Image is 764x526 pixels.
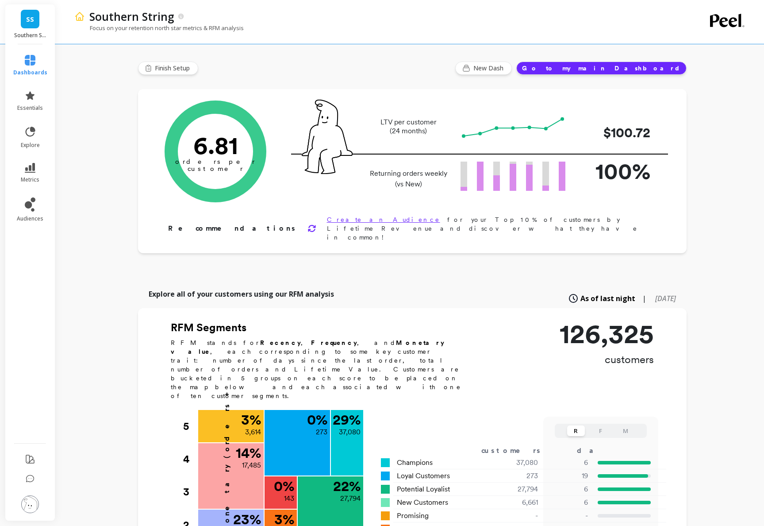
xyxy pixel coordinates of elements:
p: Recommendations [168,223,297,234]
p: - [549,511,588,521]
p: 126,325 [560,321,654,347]
button: Go to my main Dashboard [516,62,687,75]
span: explore [21,142,40,149]
div: - [485,511,549,521]
a: Create an Audience [327,216,440,223]
img: profile picture [21,495,39,513]
p: 37,080 [339,427,361,437]
div: 5 [183,410,197,443]
span: New Customers [397,497,448,508]
div: customers [481,445,553,456]
button: New Dash [455,62,512,75]
p: Southern String [89,9,174,24]
button: M [617,425,634,436]
span: metrics [21,176,39,183]
p: 3,614 [245,427,261,437]
span: Promising [397,511,429,521]
tspan: customer [187,165,243,173]
p: RFM stands for , , and , each corresponding to some key customer trait: number of days since the ... [171,338,472,400]
span: Finish Setup [155,64,192,73]
p: 0 % [307,413,327,427]
p: 17,485 [242,460,261,471]
p: 6 [549,457,588,468]
p: LTV per customer (24 months) [367,118,450,135]
b: Recency [260,339,301,346]
p: 29 % [333,413,361,427]
p: 0 % [274,479,294,493]
p: 6 [549,497,588,508]
p: 273 [316,427,327,437]
p: 22 % [333,479,361,493]
span: [DATE] [655,294,676,303]
p: Explore all of your customers using our RFM analysis [149,289,334,299]
span: Potential Loyalist [397,484,450,495]
b: Frequency [311,339,357,346]
button: F [592,425,610,436]
span: essentials [17,104,43,112]
span: dashboards [13,69,47,76]
span: SS [26,14,34,24]
p: $100.72 [580,123,650,143]
span: New Dash [473,64,506,73]
span: As of last night [580,293,635,304]
div: 273 [485,471,549,481]
p: 143 [284,493,294,504]
p: customers [560,352,654,367]
p: 100% [580,155,650,188]
span: Champions [397,457,433,468]
p: Returning orders weekly (vs New) [367,168,450,190]
h2: RFM Segments [171,321,472,335]
span: | [642,293,646,304]
p: 14 % [236,446,261,460]
button: R [567,425,585,436]
text: 6.81 [193,131,238,160]
img: pal seatted on line [302,100,353,174]
div: 4 [183,443,197,476]
img: header icon [74,11,85,22]
p: Focus on your retention north star metrics & RFM analysis [74,24,244,32]
div: 6,661 [485,497,549,508]
span: Loyal Customers [397,471,450,481]
button: Finish Setup [138,62,198,75]
p: for your Top 10% of customers by Lifetime Revenue and discover what they have in common! [327,215,658,242]
div: 3 [183,476,197,508]
p: 19 [549,471,588,481]
p: 3 % [241,413,261,427]
p: 6 [549,484,588,495]
span: audiences [17,215,43,222]
p: 27,794 [340,493,361,504]
div: days [577,445,613,456]
div: 37,080 [485,457,549,468]
tspan: orders per [175,158,256,166]
p: Southern String [14,32,46,39]
div: 27,794 [485,484,549,495]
